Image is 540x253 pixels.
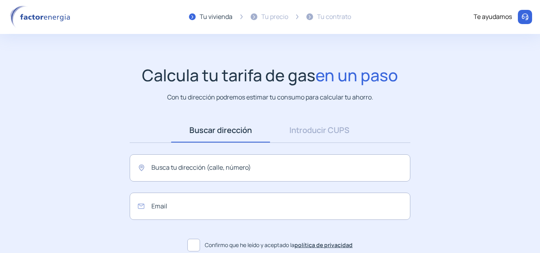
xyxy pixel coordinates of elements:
[270,118,369,142] a: Introducir CUPS
[317,12,351,22] div: Tu contrato
[167,92,373,102] p: Con tu dirección podremos estimar tu consumo para calcular tu ahorro.
[521,13,529,21] img: llamar
[295,241,353,249] a: política de privacidad
[142,66,398,85] h1: Calcula tu tarifa de gas
[171,118,270,142] a: Buscar dirección
[200,12,232,22] div: Tu vivienda
[474,12,512,22] div: Te ayudamos
[315,64,398,86] span: en un paso
[261,12,288,22] div: Tu precio
[205,241,353,249] span: Confirmo que he leído y aceptado la
[8,6,75,28] img: logo factor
